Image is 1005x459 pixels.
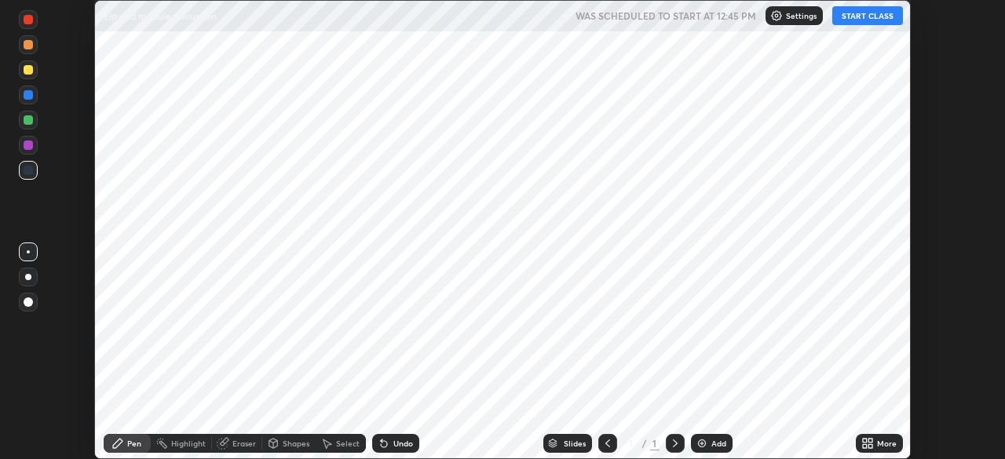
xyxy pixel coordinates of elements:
div: Shapes [283,439,309,447]
div: 1 [650,436,660,450]
p: Elp and module discussion [104,9,217,22]
button: START CLASS [832,6,903,25]
div: Add [711,439,726,447]
img: add-slide-button [696,437,708,450]
div: Pen [127,439,141,447]
div: Undo [393,439,413,447]
div: / [642,439,647,448]
div: Slides [564,439,586,447]
div: Highlight [171,439,206,447]
p: Settings [786,12,817,20]
div: Select [336,439,360,447]
img: class-settings-icons [770,9,783,22]
div: Eraser [232,439,256,447]
h5: WAS SCHEDULED TO START AT 12:45 PM [576,9,756,23]
div: 1 [623,439,639,448]
div: More [877,439,897,447]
